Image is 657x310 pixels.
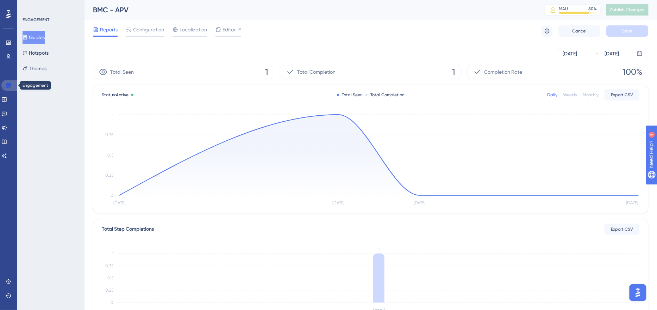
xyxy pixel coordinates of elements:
span: Total Seen [110,68,134,76]
div: Monthly [583,92,599,98]
div: MAU [559,6,568,12]
span: Need Help? [17,2,44,10]
span: 100% [623,66,643,78]
span: Active [116,92,129,97]
div: Daily [547,92,558,98]
tspan: [DATE] [414,201,426,206]
div: BMC - APV [93,5,527,15]
button: Publish Changes [606,4,649,16]
div: 80 % [589,6,597,12]
span: 1 [452,66,456,78]
span: Export CSV [611,92,633,98]
tspan: 0.75 [105,263,113,268]
tspan: [DATE] [113,201,125,206]
span: Reports [100,25,118,34]
iframe: UserGuiding AI Assistant Launcher [627,282,649,303]
span: Total Completion [297,68,336,76]
tspan: 0.25 [105,288,113,293]
button: Themes [23,62,46,75]
button: Export CSV [605,89,640,101]
tspan: [DATE] [332,201,344,206]
div: Total Step Completions [102,225,154,233]
tspan: 1 [112,114,113,118]
span: Editor [223,25,236,34]
div: Total Seen [337,92,363,98]
div: [DATE] [605,49,619,58]
button: Export CSV [605,224,640,235]
tspan: 0 [111,300,113,305]
div: ENGAGEMENT [23,17,49,23]
tspan: 0.25 [105,173,113,178]
button: Guides [23,31,45,44]
button: Cancel [558,25,601,37]
tspan: 0.5 [107,276,113,281]
span: Save [622,28,632,34]
tspan: 1 [112,251,113,256]
span: Status: [102,92,129,98]
span: Configuration [133,25,164,34]
span: Publish Changes [611,7,644,13]
tspan: 0.5 [107,153,113,158]
span: Cancel [572,28,587,34]
div: Weekly [563,92,577,98]
tspan: 0.75 [105,133,113,138]
button: Hotspots [23,47,49,59]
div: [DATE] [563,49,577,58]
tspan: 1 [378,247,380,253]
button: Save [606,25,649,37]
div: Total Completion [365,92,405,98]
tspan: 0 [111,193,113,198]
div: 4 [49,4,51,9]
span: Export CSV [611,226,633,232]
span: Completion Rate [484,68,523,76]
span: 1 [265,66,268,78]
span: Localization [180,25,207,34]
tspan: [DATE] [626,201,638,206]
